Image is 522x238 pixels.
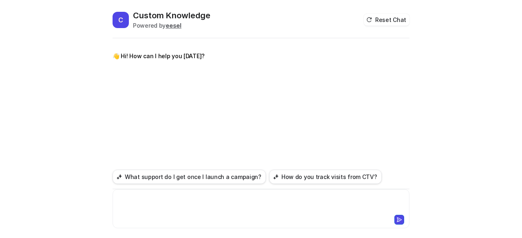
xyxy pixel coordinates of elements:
[113,51,205,61] p: 👋 Hi! How can I help you [DATE]?
[113,170,266,184] button: What support do I get once I launch a campaign?
[364,14,409,26] button: Reset Chat
[133,21,210,30] div: Powered by
[166,22,181,29] b: eesel
[133,10,210,21] h2: Custom Knowledge
[269,170,382,184] button: How do you track visits from CTV?
[113,12,129,28] span: C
